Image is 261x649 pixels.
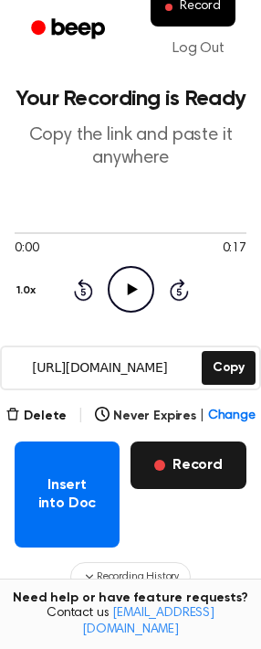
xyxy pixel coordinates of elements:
p: Copy the link and paste it anywhere [15,124,246,170]
button: Copy [202,351,256,385]
span: Recording History [97,569,179,585]
button: Never Expires|Change [95,407,256,426]
button: Insert into Doc [15,442,120,548]
a: Beep [18,12,121,48]
h1: Your Recording is Ready [15,88,246,110]
a: [EMAIL_ADDRESS][DOMAIN_NAME] [82,607,214,636]
span: | [200,407,204,426]
span: Change [208,407,256,426]
span: 0:00 [15,239,38,259]
button: Record [130,442,246,489]
button: 1.0x [15,275,42,306]
span: | [78,405,84,427]
span: Contact us [11,606,250,638]
span: 0:17 [223,239,246,259]
button: Delete [5,407,67,426]
button: Recording History [70,562,191,591]
a: Log Out [154,27,243,70]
